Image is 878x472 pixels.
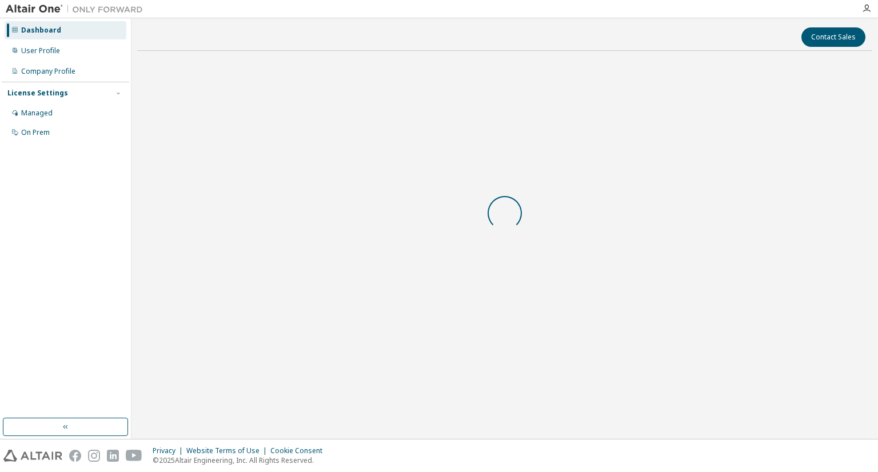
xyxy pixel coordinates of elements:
div: Cookie Consent [270,446,329,455]
div: License Settings [7,89,68,98]
div: User Profile [21,46,60,55]
img: youtube.svg [126,450,142,462]
div: Website Terms of Use [186,446,270,455]
img: Altair One [6,3,149,15]
div: Managed [21,109,53,118]
img: altair_logo.svg [3,450,62,462]
img: linkedin.svg [107,450,119,462]
div: Company Profile [21,67,75,76]
p: © 2025 Altair Engineering, Inc. All Rights Reserved. [153,455,329,465]
div: Dashboard [21,26,61,35]
img: instagram.svg [88,450,100,462]
img: facebook.svg [69,450,81,462]
div: On Prem [21,128,50,137]
div: Privacy [153,446,186,455]
button: Contact Sales [801,27,865,47]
